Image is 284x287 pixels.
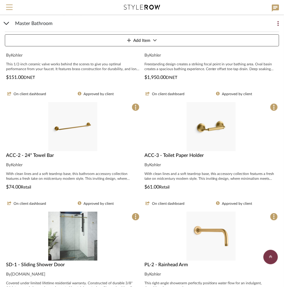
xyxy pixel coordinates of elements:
span: [DOMAIN_NAME] [11,273,45,277]
span: On client dashboard [152,201,185,206]
span: DNET [24,76,35,80]
span: Retail [21,185,31,189]
span: DNET [166,76,177,80]
img: SD-1 - Sliding Shower Door [48,212,97,261]
span: On client dashboard [14,201,46,206]
span: $151.00 [6,75,24,80]
span: ACC-2 - 24" Towel Bar [6,153,54,158]
span: On client dashboard [152,92,185,97]
span: PL-2 - Rainhead Arm [144,263,188,267]
img: PL-2 - Rainhead Arm [187,212,236,261]
img: ACC-3 - Toilet Paper Holder [187,102,236,151]
div: Freestanding design creates a striking focal point in your bathing area. Oval basin creates a spa... [144,62,278,71]
span: SD-1 - Sliding Shower Door [6,263,65,267]
div: This 1/2-inch ceramic valve works behind the scenes to give you optimal performance from your fau... [6,62,140,71]
span: Kohler [149,273,161,277]
span: Kohler [11,163,23,167]
span: $1,950.00 [144,75,166,80]
div: With clean lines and a soft teardrop base, this bathroom accessory collection features a fresh ta... [6,171,140,181]
img: ACC-2 - 24" Towel Bar [48,102,97,151]
span: By [6,273,11,277]
span: Approved by client [222,201,252,206]
span: $74.00 [6,185,21,189]
button: Add Item [5,34,279,46]
span: Approved by client [222,92,252,97]
span: On client dashboard [14,92,46,97]
span: By [144,53,149,58]
span: By [144,273,149,277]
span: By [144,163,149,167]
span: $61.00 [144,185,159,189]
span: Retail [159,185,169,189]
div: 0 [143,102,279,151]
div: With clean lines and a soft teardrop base, this accessory collection features a fresh take on mid... [144,171,278,181]
span: Master Bathroom [15,20,52,27]
span: ACC-3 - Toilet Paper Holder [144,153,204,158]
span: Kohler [149,53,161,58]
span: Approved by client [84,201,114,206]
span: Kohler [149,163,161,167]
span: Kohler [11,53,23,58]
span: By [6,163,11,167]
span: By [6,53,11,58]
span: Add Item [134,35,151,47]
span: Approved by client [84,92,114,97]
